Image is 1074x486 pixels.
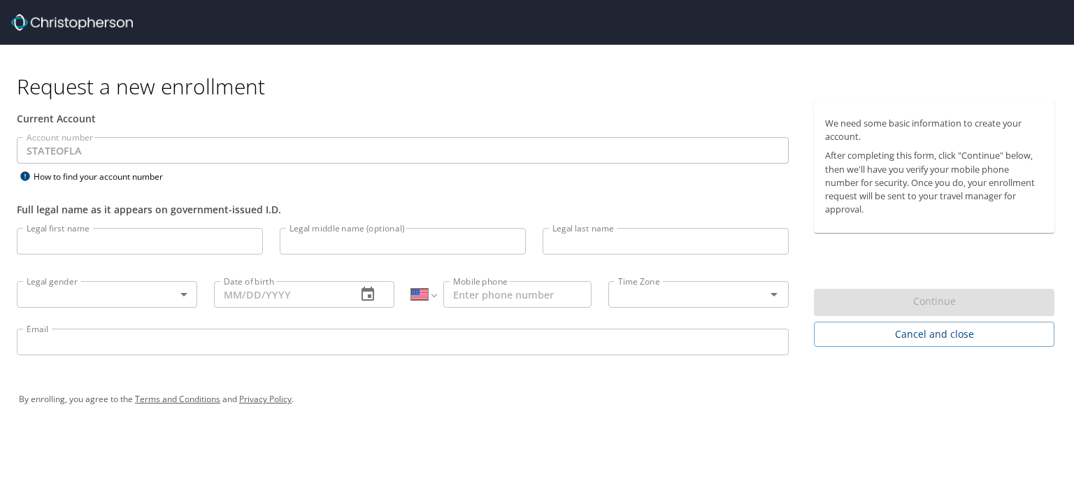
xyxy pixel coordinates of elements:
[135,393,220,405] a: Terms and Conditions
[19,382,1055,417] div: By enrolling, you agree to the and .
[825,326,1043,343] span: Cancel and close
[17,281,197,308] div: ​
[17,73,1066,100] h1: Request a new enrollment
[17,168,192,185] div: How to find your account number
[239,393,292,405] a: Privacy Policy
[17,202,789,217] div: Full legal name as it appears on government-issued I.D.
[443,281,592,308] input: Enter phone number
[764,285,784,304] button: Open
[17,111,789,126] div: Current Account
[825,117,1043,143] p: We need some basic information to create your account.
[214,281,345,308] input: MM/DD/YYYY
[11,14,133,31] img: cbt logo
[825,149,1043,216] p: After completing this form, click "Continue" below, then we'll have you verify your mobile phone ...
[814,322,1054,348] button: Cancel and close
